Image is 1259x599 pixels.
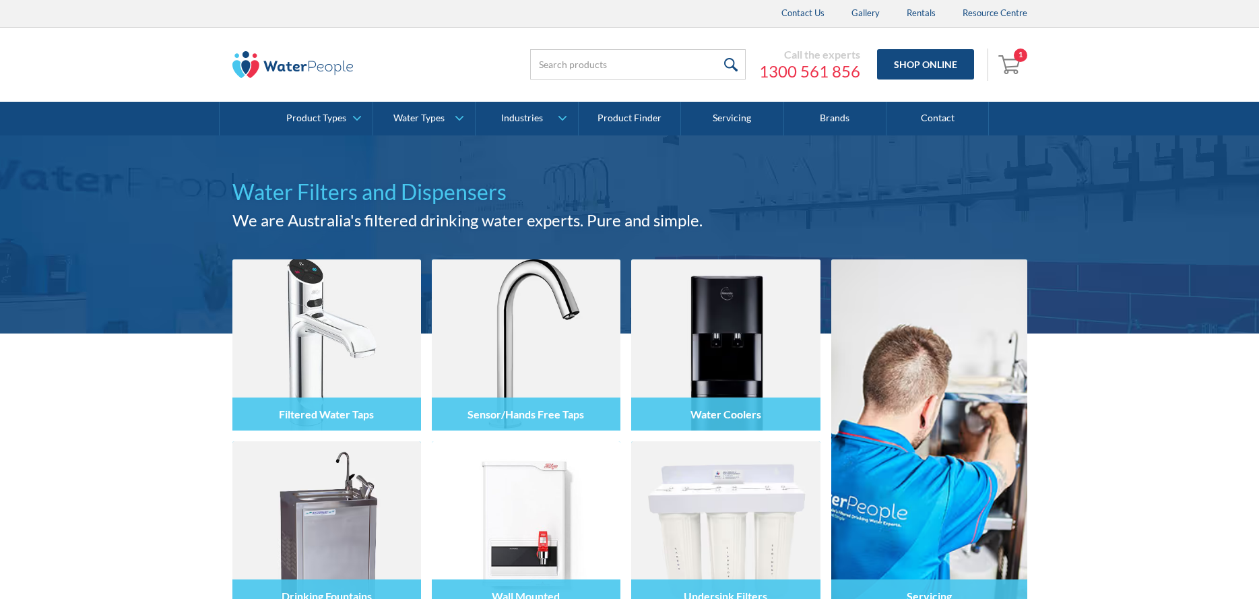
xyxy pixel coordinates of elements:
[476,102,577,135] a: Industries
[1014,49,1027,62] div: 1
[232,259,421,431] img: Filtered Water Taps
[579,102,681,135] a: Product Finder
[467,408,584,420] h4: Sensor/Hands Free Taps
[279,408,374,420] h4: Filtered Water Taps
[271,102,373,135] a: Product Types
[784,102,886,135] a: Brands
[998,53,1024,75] img: shopping cart
[759,61,860,82] a: 1300 561 856
[877,49,974,80] a: Shop Online
[530,49,746,80] input: Search products
[232,51,354,78] img: The Water People
[501,113,543,124] div: Industries
[759,48,860,61] div: Call the experts
[286,113,346,124] div: Product Types
[690,408,761,420] h4: Water Coolers
[681,102,783,135] a: Servicing
[995,49,1027,81] a: Open cart containing 1 items
[393,113,445,124] div: Water Types
[432,259,620,431] img: Sensor/Hands Free Taps
[631,259,820,431] img: Water Coolers
[373,102,475,135] a: Water Types
[886,102,989,135] a: Contact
